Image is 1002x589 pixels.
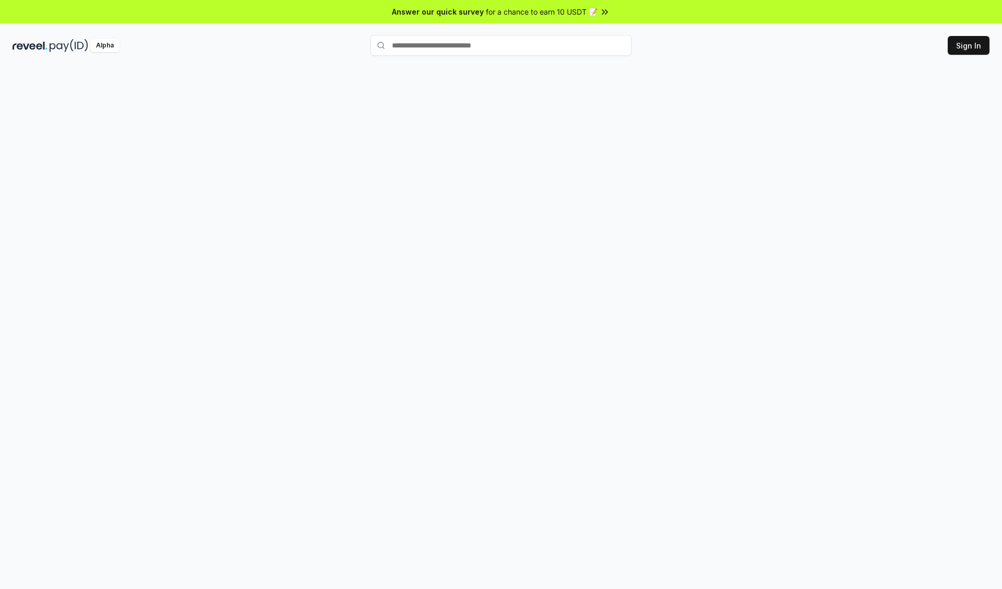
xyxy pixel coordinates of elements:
span: for a chance to earn 10 USDT 📝 [486,6,598,17]
div: Alpha [90,39,120,52]
button: Sign In [948,36,989,55]
img: pay_id [50,39,88,52]
img: reveel_dark [13,39,47,52]
span: Answer our quick survey [392,6,484,17]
